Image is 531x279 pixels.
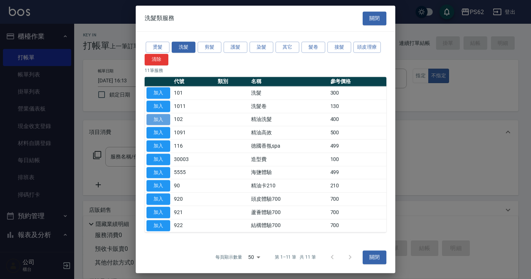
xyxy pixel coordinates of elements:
[146,87,170,99] button: 加入
[172,100,216,113] td: 1011
[145,15,174,22] span: 洗髮類服務
[172,153,216,166] td: 30003
[215,254,242,261] p: 每頁顯示數量
[145,54,168,66] button: 清除
[249,100,328,113] td: 洗髮卷
[146,101,170,112] button: 加入
[250,42,273,53] button: 染髮
[172,86,216,100] td: 101
[146,193,170,205] button: 加入
[249,153,328,166] td: 造型費
[327,42,351,53] button: 接髮
[249,86,328,100] td: 洗髮
[249,77,328,86] th: 名稱
[329,113,386,126] td: 400
[329,179,386,193] td: 210
[224,42,247,53] button: 護髮
[146,42,169,53] button: 燙髮
[146,127,170,139] button: 加入
[329,219,386,232] td: 700
[363,250,386,264] button: 關閉
[172,206,216,219] td: 921
[198,42,221,53] button: 剪髮
[172,166,216,179] td: 5555
[172,126,216,139] td: 1091
[146,207,170,218] button: 加入
[329,139,386,153] td: 499
[249,126,328,139] td: 精油高效
[146,154,170,165] button: 加入
[249,206,328,219] td: 蘆薈體驗700
[172,42,195,53] button: 洗髮
[329,206,386,219] td: 700
[249,166,328,179] td: 海鹽體驗
[329,77,386,86] th: 參考價格
[146,220,170,232] button: 加入
[172,179,216,193] td: 90
[146,114,170,125] button: 加入
[146,180,170,192] button: 加入
[172,139,216,153] td: 116
[353,42,381,53] button: 頭皮理療
[275,254,316,261] p: 第 1–11 筆 共 11 筆
[301,42,325,53] button: 髮卷
[329,166,386,179] td: 499
[172,193,216,206] td: 920
[145,67,386,74] p: 11 筆服務
[249,193,328,206] td: 頭皮體驗700
[329,100,386,113] td: 130
[249,219,328,232] td: 結構體驗700
[276,42,299,53] button: 其它
[172,113,216,126] td: 102
[249,139,328,153] td: 德國香氛spa
[146,140,170,152] button: 加入
[146,167,170,178] button: 加入
[216,77,249,86] th: 類別
[329,86,386,100] td: 300
[172,77,216,86] th: 代號
[329,126,386,139] td: 500
[172,219,216,232] td: 922
[245,247,263,267] div: 50
[249,113,328,126] td: 精油洗髮
[329,193,386,206] td: 700
[363,12,386,25] button: 關閉
[249,179,328,193] td: 精油卡210
[329,153,386,166] td: 100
